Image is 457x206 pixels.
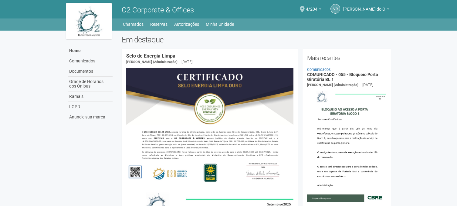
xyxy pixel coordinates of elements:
[68,56,113,66] a: Comunicados
[126,53,175,59] a: Selo de Energia Limpa
[343,8,389,12] a: [PERSON_NAME] do Ó
[126,68,293,186] img: COMUNICADO%20-%20054%20-%20Selo%20de%20Energia%20Limpa%20-%20P%C3%A1g.%202.jpg
[68,91,113,102] a: Ramais
[66,3,112,39] img: logo.jpg
[307,88,386,202] img: COMUNICADO%20-%20055%20-%20Bloqueio%20Porta%20Girat%C3%B3ria%20BL%201.jpg
[307,83,358,87] span: [PERSON_NAME] (Administração)
[68,112,113,122] a: Anuncie sua marca
[343,1,385,12] span: Viviane Rocha do Ó
[181,59,192,65] div: [DATE]
[362,82,373,88] div: [DATE]
[68,102,113,112] a: LGPD
[174,20,199,28] a: Autorizações
[306,8,321,12] a: 4/204
[68,46,113,56] a: Home
[122,35,391,44] h2: Em destaque
[123,20,144,28] a: Chamados
[307,67,331,72] a: Comunicados
[150,20,168,28] a: Reservas
[126,60,178,64] span: [PERSON_NAME] (Administração)
[68,66,113,77] a: Documentos
[330,4,340,14] a: VR
[122,6,194,14] span: O2 Corporate & Offices
[206,20,234,28] a: Minha Unidade
[306,1,317,12] span: 4/204
[307,53,386,62] h2: Mais recentes
[307,72,378,81] a: COMUNICADO - 055 - Bloqueio Porta Giratória BL 1
[68,77,113,91] a: Grade de Horários dos Ônibus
